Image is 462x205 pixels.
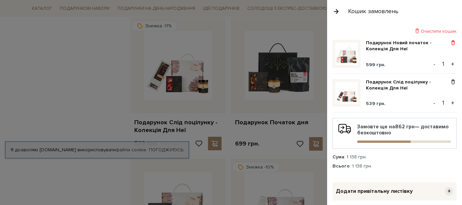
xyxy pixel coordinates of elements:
[332,28,457,34] div: Очистити кошик
[348,7,398,15] div: Кошик замовлень
[366,62,386,68] span: 599 грн.
[332,154,457,160] div: : 1 138 грн.
[449,98,457,108] button: +
[431,98,438,108] button: -
[332,163,350,169] strong: Всього
[338,124,451,143] div: Замовте ще на — доставимо безкоштовно
[366,79,449,91] a: Подарунок Слід поцілунку - Колекція Для Неї
[395,124,415,130] b: 862 грн
[449,59,457,69] button: +
[332,154,344,160] strong: Сума
[335,43,358,65] img: Подарунок Новий початок - Колекція Для Неї
[336,188,413,195] span: Додати привітальну листівку
[366,101,386,106] span: 539 грн.
[332,163,457,169] div: : 1 138 грн.
[431,59,438,69] button: -
[335,82,358,104] img: Подарунок Слід поцілунку - Колекція Для Неї
[445,187,453,196] span: +
[366,40,449,52] a: Подарунок Новий початок - Колекція Для Неї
